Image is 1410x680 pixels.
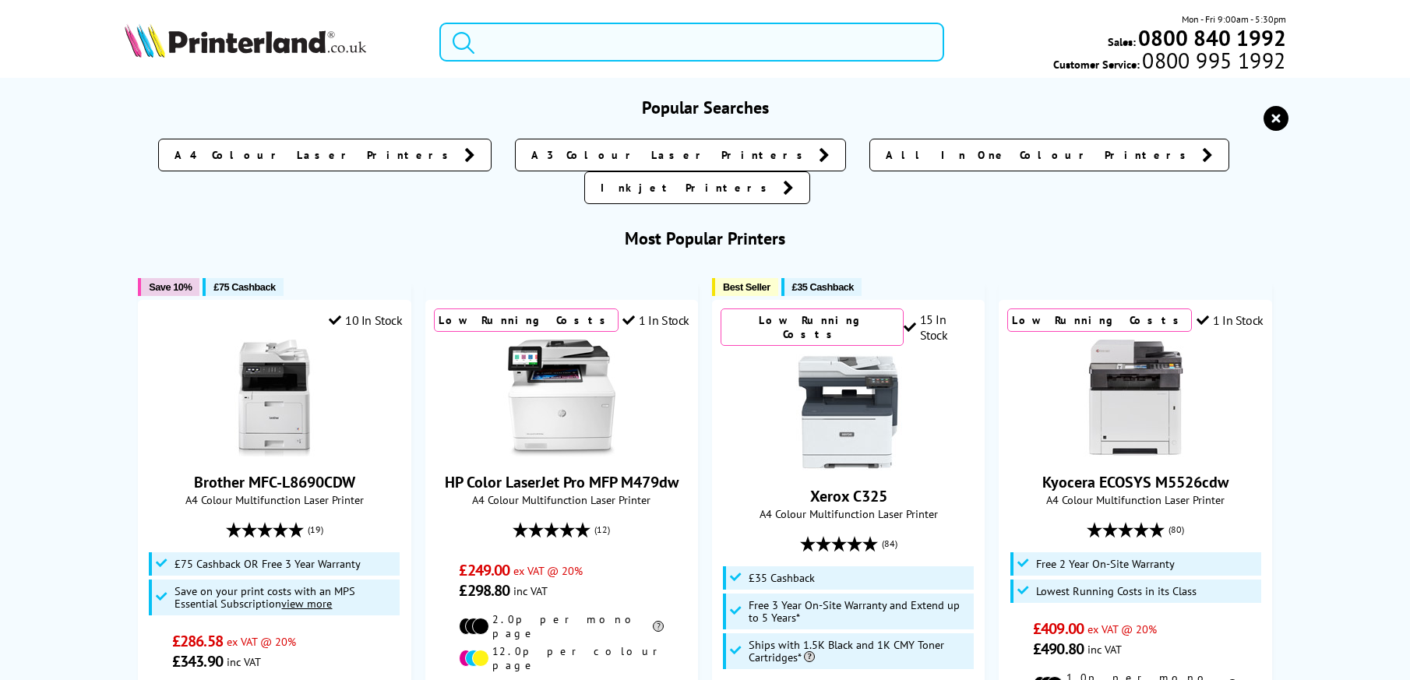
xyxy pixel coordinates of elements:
[1169,515,1184,544] span: (80)
[174,583,355,611] span: Save on your print costs with an MPS Essential Subscription
[459,560,509,580] span: £249.00
[1033,639,1084,659] span: £490.80
[503,340,620,456] img: HP Color LaserJet Pro MFP M479dw
[434,492,689,507] span: A4 Colour Multifunction Laser Printer
[1108,34,1136,49] span: Sales:
[124,23,367,58] img: Printerland Logo
[712,278,778,296] button: Best Seller
[158,139,492,171] a: A4 Colour Laser Printers
[886,147,1194,163] span: All In One Colour Printers
[124,97,1285,118] h3: Popular Searches
[1087,622,1157,636] span: ex VAT @ 20%
[227,654,261,669] span: inc VAT
[1007,308,1192,332] div: Low Running Costs
[515,139,846,171] a: A3 Colour Laser Printers
[904,312,976,343] div: 15 In Stock
[790,458,907,474] a: Xerox C325
[138,278,199,296] button: Save 10%
[622,312,689,328] div: 1 In Stock
[594,515,610,544] span: (12)
[810,486,887,506] a: Xerox C325
[1007,492,1263,507] span: A4 Colour Multifunction Laser Printer
[216,444,333,460] a: Brother MFC-L8690CDW
[329,312,402,328] div: 10 In Stock
[146,492,402,507] span: A4 Colour Multifunction Laser Printer
[124,227,1285,249] h3: Most Popular Printers
[1036,558,1175,570] span: Free 2 Year On-Site Warranty
[172,631,223,651] span: £286.58
[1077,340,1194,456] img: Kyocera ECOSYS M5526cdw
[503,444,620,460] a: HP Color LaserJet Pro MFP M479dw
[601,180,775,196] span: Inkjet Printers
[459,580,509,601] span: £298.80
[174,147,456,163] span: A4 Colour Laser Printers
[434,308,619,332] div: Low Running Costs
[1138,23,1286,52] b: 0800 840 1992
[584,171,810,204] a: Inkjet Printers
[445,472,679,492] a: HP Color LaserJet Pro MFP M479dw
[439,23,944,62] input: Search product or brand
[194,472,355,492] a: Brother MFC-L8690CDW
[281,596,332,611] u: view more
[1182,12,1286,26] span: Mon - Fri 9:00am - 5:30pm
[1136,30,1286,45] a: 0800 840 1992
[213,281,275,293] span: £75 Cashback
[513,563,583,578] span: ex VAT @ 20%
[1036,585,1197,597] span: Lowest Running Costs in its Class
[1033,618,1084,639] span: £409.00
[513,583,548,598] span: inc VAT
[459,644,664,672] li: 12.0p per colour page
[749,639,970,664] span: Ships with 1.5K Black and 1K CMY Toner Cartridges*
[749,599,970,624] span: Free 3 Year On-Site Warranty and Extend up to 5 Years*
[1042,472,1228,492] a: Kyocera ECOSYS M5526cdw
[1077,444,1194,460] a: Kyocera ECOSYS M5526cdw
[531,147,811,163] span: A3 Colour Laser Printers
[1140,53,1285,68] span: 0800 995 1992
[216,340,333,456] img: Brother MFC-L8690CDW
[882,529,897,558] span: (84)
[723,281,770,293] span: Best Seller
[149,281,192,293] span: Save 10%
[459,612,664,640] li: 2.0p per mono page
[1053,53,1285,72] span: Customer Service:
[721,308,904,346] div: Low Running Costs
[172,651,223,671] span: £343.90
[308,515,323,544] span: (19)
[749,572,815,584] span: £35 Cashback
[781,278,862,296] button: £35 Cashback
[203,278,283,296] button: £75 Cashback
[721,506,976,521] span: A4 Colour Multifunction Laser Printer
[1197,312,1264,328] div: 1 In Stock
[1087,642,1122,657] span: inc VAT
[174,558,361,570] span: £75 Cashback OR Free 3 Year Warranty
[869,139,1229,171] a: All In One Colour Printers
[790,354,907,470] img: Xerox C325
[124,23,420,61] a: Printerland Logo
[227,634,296,649] span: ex VAT @ 20%
[792,281,854,293] span: £35 Cashback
